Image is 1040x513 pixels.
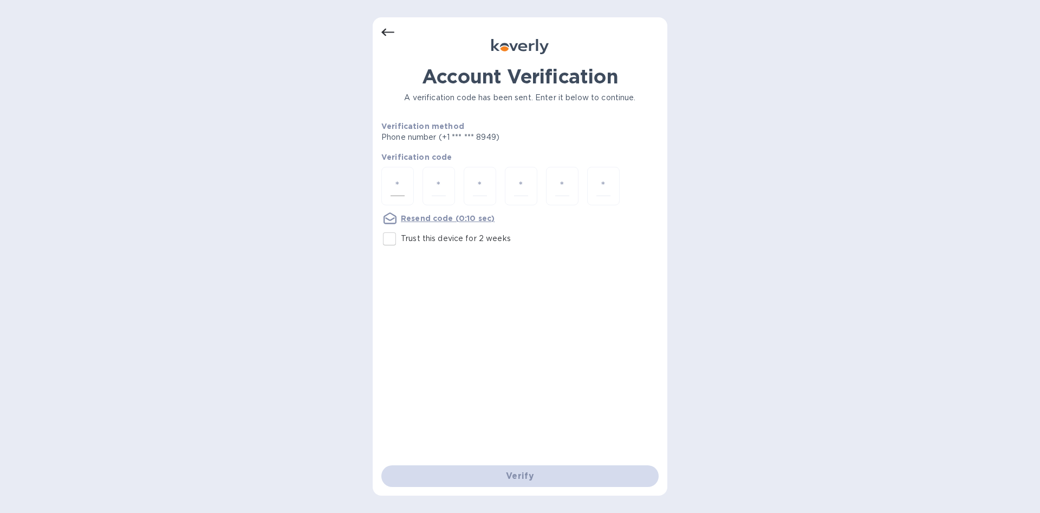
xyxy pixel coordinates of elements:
h1: Account Verification [381,65,659,88]
p: Verification code [381,152,659,163]
u: Resend code (0:10 sec) [401,214,495,223]
p: A verification code has been sent. Enter it below to continue. [381,92,659,103]
b: Verification method [381,122,464,131]
p: Trust this device for 2 weeks [401,233,511,244]
p: Phone number (+1 *** *** 8949) [381,132,582,143]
